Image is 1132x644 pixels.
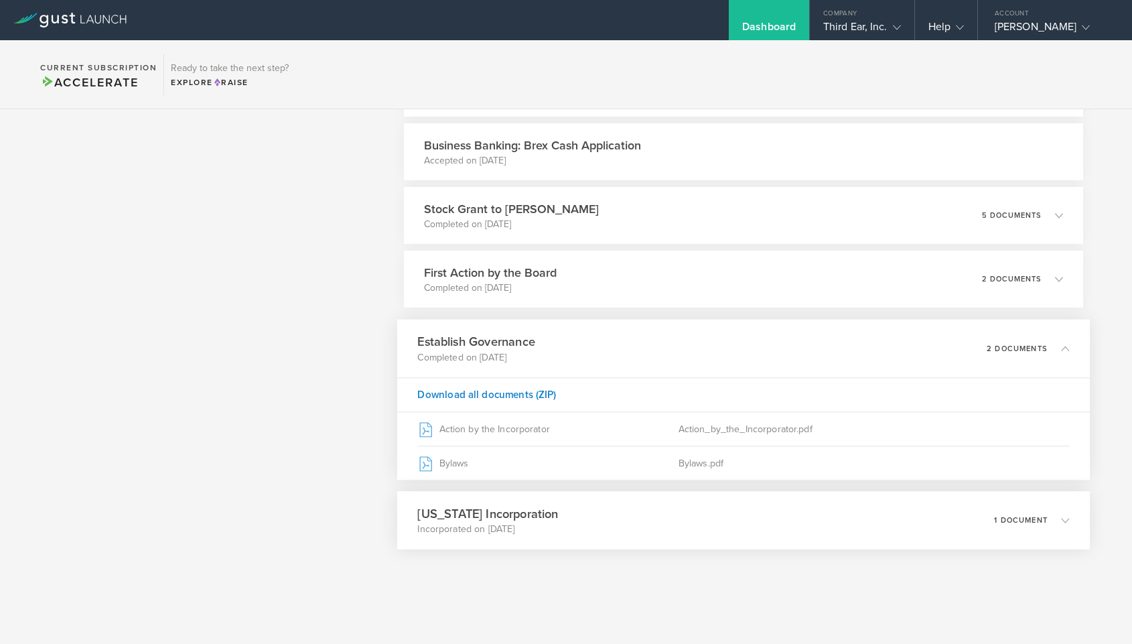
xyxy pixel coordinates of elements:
h3: Business Banking: Brex Cash Application [424,137,641,154]
div: Help [928,20,964,40]
h3: Establish Governance [417,333,535,351]
div: Bylaws.pdf [679,446,1070,480]
p: Completed on [DATE] [424,218,599,231]
h3: First Action by the Board [424,264,557,281]
div: Action by the Incorporator [417,412,678,446]
div: Action_by_the_Incorporator.pdf [679,412,1070,446]
div: Dashboard [742,20,796,40]
h2: Current Subscription [40,64,157,72]
p: Accepted on [DATE] [424,154,641,168]
h3: Stock Grant to [PERSON_NAME] [424,200,599,218]
p: 1 document [994,517,1048,524]
div: [PERSON_NAME] [995,20,1109,40]
p: Completed on [DATE] [417,350,535,364]
div: Ready to take the next step?ExploreRaise [163,54,295,95]
span: Accelerate [40,75,138,90]
h3: Ready to take the next step? [171,64,289,73]
p: 5 documents [982,212,1042,219]
span: Raise [213,78,249,87]
div: Explore [171,76,289,88]
p: 2 documents [987,344,1048,352]
div: Third Ear, Inc. [823,20,901,40]
h3: [US_STATE] Incorporation [417,505,558,523]
p: Completed on [DATE] [424,281,557,295]
div: Bylaws [417,446,678,480]
p: 2 documents [982,275,1042,283]
p: Incorporated on [DATE] [417,523,558,536]
div: Download all documents (ZIP) [397,377,1090,411]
